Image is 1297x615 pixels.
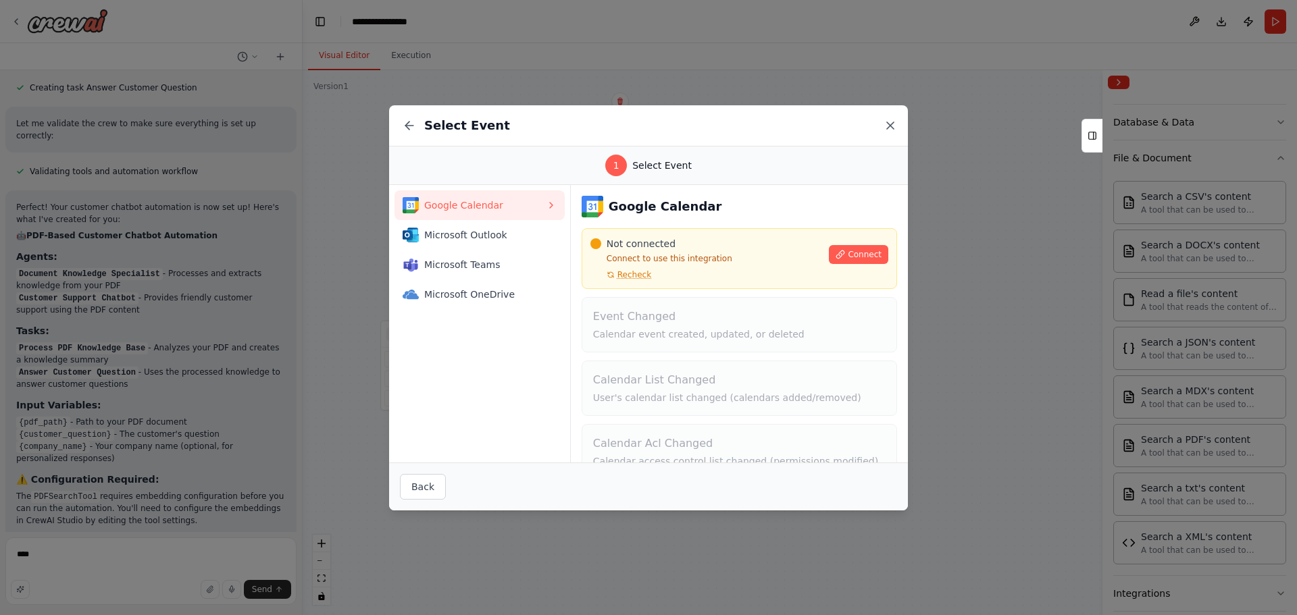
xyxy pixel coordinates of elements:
[424,116,510,135] h2: Select Event
[593,372,886,388] h4: Calendar List Changed
[395,279,565,309] button: Microsoft OneDriveMicrosoft OneDrive
[582,297,897,352] button: Event ChangedCalendar event created, updated, or deleted
[403,197,419,213] img: Google Calendar
[403,227,419,243] img: Microsoft Outlook
[593,391,886,404] p: User's calendar list changed (calendars added/removed)
[582,424,897,479] button: Calendar Acl ChangedCalendar access control list changed (permissions modified)
[593,435,886,452] h4: Calendar Acl Changed
[593,327,886,341] p: Calendar event created, updated, or deleted
[403,286,419,302] img: Microsoft OneDrive
[590,269,651,280] button: Recheck
[582,360,897,416] button: Calendar List ChangedUser's calendar list changed (calendars added/removed)
[607,237,676,250] span: Not connected
[593,309,886,325] h4: Event Changed
[829,245,888,264] button: Connect
[403,257,419,273] img: Microsoft Teams
[617,269,651,280] span: Recheck
[424,228,546,242] span: Microsoft Outlook
[582,196,603,217] img: Google Calendar
[848,249,882,260] span: Connect
[424,198,546,212] span: Google Calendar
[400,474,446,500] button: Back
[609,197,722,216] h3: Google Calendar
[395,250,565,279] button: Microsoft TeamsMicrosoft Teams
[590,253,821,264] p: Connect to use this integration
[424,288,546,301] span: Microsoft OneDrive
[605,155,627,176] div: 1
[395,190,565,220] button: Google CalendarGoogle Calendar
[395,220,565,250] button: Microsoft OutlookMicrosoft Outlook
[632,159,692,172] span: Select Event
[593,454,886,468] p: Calendar access control list changed (permissions modified)
[424,258,546,271] span: Microsoft Teams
